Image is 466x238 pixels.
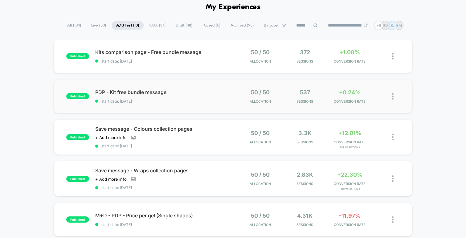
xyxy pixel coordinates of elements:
div: + 9 [374,21,383,30]
span: CONVERSION RATE [329,223,370,227]
span: published [66,176,89,182]
p: RD [383,23,388,28]
span: -11.97% [339,212,361,219]
span: Paused ( 6 ) [198,21,225,30]
span: CONVERSION RATE [329,140,370,144]
span: +12.01% [338,130,361,136]
span: A/B Test ( 13 ) [112,21,144,30]
span: CONVERSION RATE [329,99,370,104]
span: published [66,134,89,140]
span: Live ( 50 ) [87,21,111,30]
span: for Variation 1 [329,146,370,149]
span: 537 [300,89,310,96]
span: By Label [264,23,279,28]
span: for Variation 1 [329,187,370,191]
span: CONVERSION RATE [329,182,370,186]
span: 50 / 50 [251,171,270,178]
span: Sessions [284,59,326,64]
span: start date: [DATE] [95,185,233,190]
span: + Add more info [95,135,127,140]
span: start date: [DATE] [95,144,233,148]
span: + Add more info [95,177,127,182]
span: start date: [DATE] [95,222,233,227]
p: EM [396,23,402,28]
img: close [392,175,394,182]
span: 50 / 50 [251,49,270,55]
span: 372 [300,49,310,55]
span: Draft ( 48 ) [171,21,197,30]
span: Kits comparison page - Free bundle message [95,49,233,55]
span: Archived ( 95 ) [226,21,258,30]
span: Save message - Wraps collection pages [95,167,233,174]
span: All ( 104 ) [63,21,86,30]
img: close [392,134,394,140]
span: 50 / 50 [251,89,270,96]
img: close [392,93,394,100]
span: Save message - Colours collection pages [95,126,233,132]
span: Sessions [284,223,326,227]
span: start date: [DATE] [95,99,233,104]
span: +22.30% [337,171,362,178]
img: close [392,216,394,223]
span: PDP - Kit free bundle message [95,89,233,95]
span: 50 / 50 [251,212,270,219]
span: 50 / 50 [251,130,270,136]
span: Allocation [250,140,271,144]
span: Allocation [250,99,271,104]
img: end [364,23,368,27]
span: Sessions [284,182,326,186]
span: 4.31k [297,212,313,219]
span: Allocation [250,223,271,227]
span: Sessions [284,99,326,104]
span: CONVERSION RATE [329,59,370,64]
span: start date: [DATE] [95,59,233,64]
span: +0.24% [339,89,361,96]
span: 2.83k [297,171,313,178]
span: 100% ( 37 ) [145,21,170,30]
img: close [392,53,394,59]
span: published [66,216,89,223]
span: +1.08% [339,49,360,55]
span: M+D - PDP - Price per gel (Single shades) [95,212,233,219]
span: 3.3k [298,130,312,136]
span: Allocation [250,59,271,64]
span: Allocation [250,182,271,186]
h1: My Experiences [206,3,261,12]
span: published [66,53,89,59]
span: Sessions [284,140,326,144]
p: S. [390,23,394,28]
span: published [66,93,89,99]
